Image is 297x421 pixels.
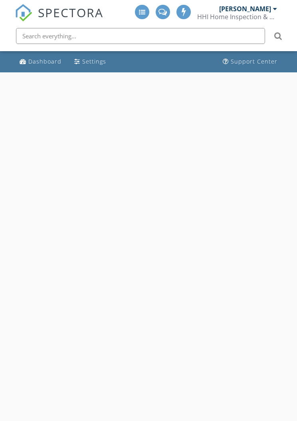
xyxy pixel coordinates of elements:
[82,58,106,65] div: Settings
[71,54,109,69] a: Settings
[220,54,281,69] a: Support Center
[38,4,103,21] span: SPECTORA
[16,28,265,44] input: Search everything...
[16,54,65,69] a: Dashboard
[197,13,277,21] div: HHI Home Inspection & Pest Control
[219,5,271,13] div: [PERSON_NAME]
[231,58,277,65] div: Support Center
[15,4,32,22] img: The Best Home Inspection Software - Spectora
[28,58,61,65] div: Dashboard
[15,11,103,28] a: SPECTORA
